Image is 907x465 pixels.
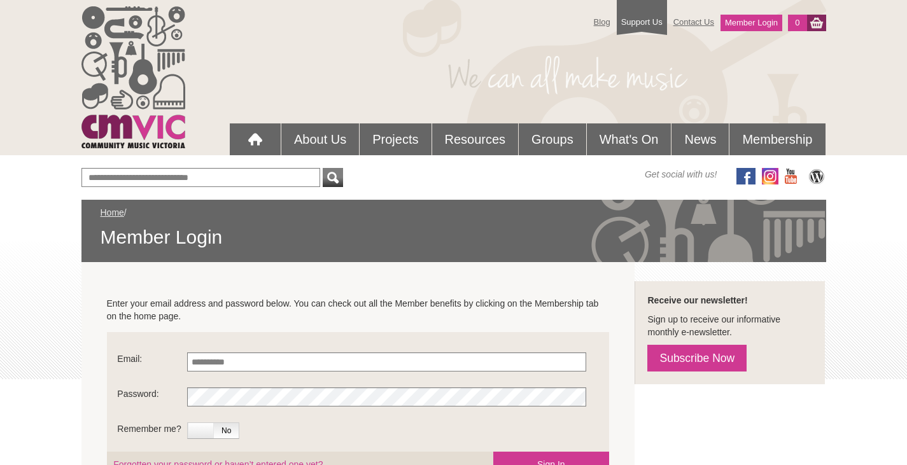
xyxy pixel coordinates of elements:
strong: Receive our newsletter! [647,295,747,305]
p: Enter your email address and password below. You can check out all the Member benefits by clickin... [107,297,610,323]
img: icon-instagram.png [762,168,778,184]
a: 0 [788,15,806,31]
span: Get social with us! [645,168,717,181]
a: News [671,123,729,155]
span: Member Login [101,225,807,249]
a: Contact Us [667,11,721,33]
label: Remember me? [117,422,187,441]
div: / [101,206,807,249]
a: Resources [432,123,519,155]
a: Blog [587,11,617,33]
img: cmvic_logo.png [81,6,185,148]
a: Member Login [721,15,782,31]
a: About Us [281,123,359,155]
a: Projects [360,123,431,155]
span: No [214,423,239,438]
a: Subscribe Now [647,345,747,371]
label: Email: [117,352,187,371]
label: Password: [117,387,187,406]
a: Groups [519,123,586,155]
p: Sign up to receive our informative monthly e-newsletter. [647,313,812,338]
a: Membership [729,123,825,155]
img: CMVic Blog [807,168,826,184]
a: Home [101,207,124,218]
a: What's On [587,123,671,155]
